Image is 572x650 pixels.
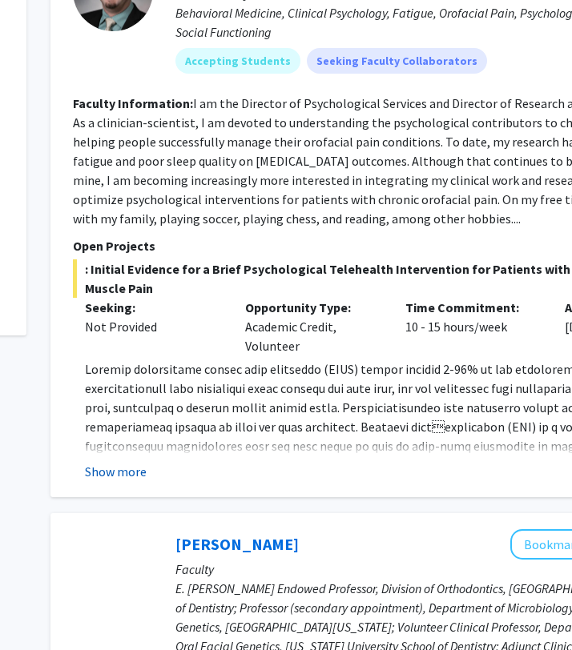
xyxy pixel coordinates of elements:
[393,298,554,355] div: 10 - 15 hours/week
[85,317,221,336] div: Not Provided
[307,48,487,74] mat-chip: Seeking Faculty Collaborators
[175,48,300,74] mat-chip: Accepting Students
[405,298,542,317] p: Time Commitment:
[85,462,147,481] button: Show more
[73,95,193,111] b: Faculty Information:
[85,298,221,317] p: Seeking:
[233,298,393,355] div: Academic Credit, Volunteer
[175,534,299,554] a: [PERSON_NAME]
[12,578,68,638] iframe: Chat
[245,298,381,317] p: Opportunity Type:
